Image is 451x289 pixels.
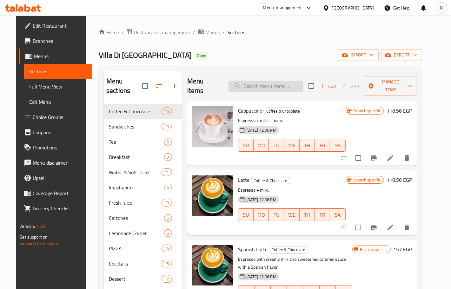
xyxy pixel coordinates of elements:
span: Grocery Checklist [33,205,86,212]
div: Tea5 [104,134,182,149]
div: Sandwiches10 [104,119,182,134]
button: Manage items [364,76,417,96]
a: Edit Restaurant [19,18,91,33]
span: Villa Di [GEOGRAPHIC_DATA] [99,48,192,62]
span: FR [317,141,328,150]
div: Lemonade Corner5 [104,226,182,241]
div: items [162,199,172,207]
p: Espresso + milk + foam. [238,117,346,125]
a: Choice Groups [19,109,91,125]
span: Select to update [352,151,365,165]
a: Menus [198,28,220,36]
span: Select all sections [138,79,152,93]
div: items [164,229,172,237]
div: Fresh Juice18 [104,195,182,210]
span: Branch specific [358,246,390,253]
span: Menus [34,52,86,60]
span: 4 [164,185,172,191]
a: Edit menu item [387,154,394,162]
button: MO [254,208,269,221]
span: Coffee & Chocolate [251,177,290,184]
span: 18 [162,200,171,206]
span: SU [241,210,251,220]
a: Restaurants management [126,28,190,36]
button: TH [300,208,315,221]
span: MO [256,141,266,150]
div: Sandwiches [109,123,162,130]
span: Select to update [352,221,365,234]
span: Promotions [33,144,86,151]
span: Open [194,53,209,58]
span: Upsell [33,174,86,182]
span: Edit Menu [29,98,86,106]
div: [GEOGRAPHIC_DATA] [332,4,374,11]
a: Home [99,29,119,36]
span: Spanish Latte [238,245,268,254]
span: 5 [164,215,172,221]
span: Calzones [109,214,164,222]
div: items [164,214,172,222]
button: FR [315,208,330,221]
span: [DATE] 12:06 PM [244,274,279,280]
span: MO [256,210,266,220]
span: PIZZA [109,245,162,252]
h2: Menu sections [106,76,142,95]
span: Tea [109,138,164,146]
span: 12 [162,276,171,282]
button: SA [330,139,345,152]
div: Menu-management [263,4,302,12]
span: 16 [162,108,171,115]
div: Breakfast9 [104,149,182,165]
span: SA [333,141,343,150]
span: [DATE] 12:06 PM [244,127,279,133]
span: Manage items [369,78,412,94]
img: Cappuccino [192,106,233,147]
a: Upsell [19,170,91,186]
span: 10 [162,124,171,130]
div: items [162,168,172,176]
span: TH [302,210,312,220]
span: Select section first [338,81,364,91]
span: FR [317,210,328,220]
div: items [162,245,172,252]
button: Add section [167,78,182,94]
span: Lemonade Corner [109,229,164,237]
span: SA [333,210,343,220]
button: TU [269,139,284,152]
a: Menu disclaimer [19,155,91,170]
button: Branch-specific-item [366,220,381,235]
li: / [193,29,195,36]
h2: Menu items [187,76,221,95]
span: Branch specific [351,177,384,183]
span: Cocktails [109,260,162,267]
span: Coverage Report [33,189,86,197]
button: export [381,49,422,61]
span: Restaurants management [134,29,190,36]
div: items [162,123,172,130]
span: WE [287,141,297,150]
button: Add [318,81,338,91]
div: Coffee & Chocolate [269,246,308,254]
button: import [338,49,379,61]
li: / [122,29,124,36]
button: FR [315,139,330,152]
h6: 118.56 EGP [387,175,412,184]
span: export [386,51,417,59]
span: khashapuri [109,184,164,191]
span: 11 [162,169,171,175]
span: Dessert [109,275,162,283]
div: Dessert12 [104,271,182,286]
button: SU [238,139,254,152]
button: TH [300,139,315,152]
button: delete [399,220,415,235]
div: Breakfast [109,153,164,161]
button: MO [254,139,269,152]
div: Water & Soft Drink11 [104,165,182,180]
p: Espresso + milk. [238,186,346,194]
a: Coupons [19,125,91,140]
span: Water & Soft Drink [109,168,162,176]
